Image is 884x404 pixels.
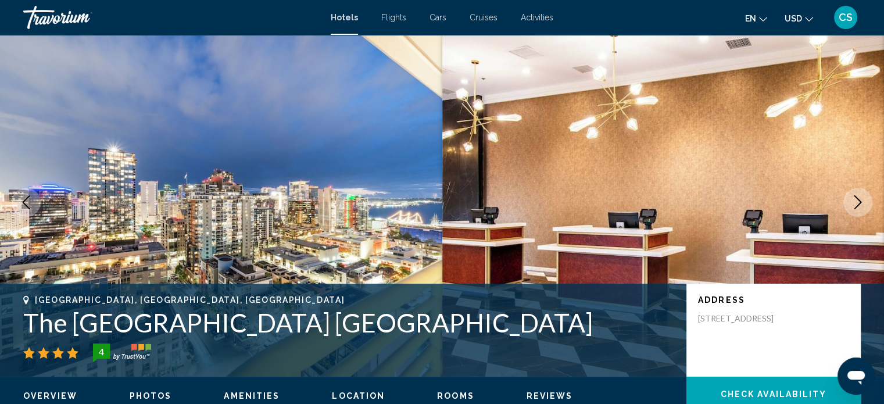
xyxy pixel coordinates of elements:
p: [STREET_ADDRESS] [698,313,791,324]
iframe: Button to launch messaging window [838,357,875,395]
a: Flights [381,13,406,22]
span: Overview [23,391,77,401]
a: Cars [430,13,446,22]
button: User Menu [831,5,861,30]
span: Check Availability [721,390,827,399]
span: CS [839,12,853,23]
a: Hotels [331,13,358,22]
button: Next image [843,188,872,217]
span: Amenities [224,391,280,401]
span: Photos [130,391,172,401]
span: en [745,14,756,23]
a: Cruises [470,13,498,22]
span: Rooms [437,391,474,401]
h1: The [GEOGRAPHIC_DATA] [GEOGRAPHIC_DATA] [23,308,675,338]
span: Location [332,391,385,401]
div: 4 [90,345,113,359]
span: [GEOGRAPHIC_DATA], [GEOGRAPHIC_DATA], [GEOGRAPHIC_DATA] [35,295,345,305]
button: Change language [745,10,767,27]
button: Rooms [437,391,474,401]
span: Reviews [527,391,573,401]
button: Overview [23,391,77,401]
p: Address [698,295,849,305]
button: Location [332,391,385,401]
button: Photos [130,391,172,401]
span: USD [785,14,802,23]
a: Travorium [23,6,319,29]
button: Change currency [785,10,813,27]
button: Amenities [224,391,280,401]
button: Previous image [12,188,41,217]
img: trustyou-badge-hor.svg [93,344,151,362]
button: Reviews [527,391,573,401]
a: Activities [521,13,553,22]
